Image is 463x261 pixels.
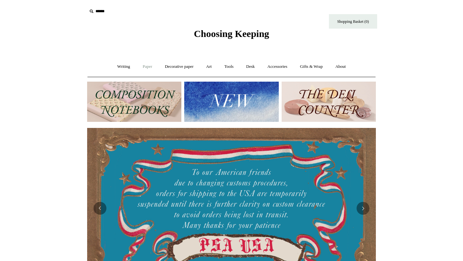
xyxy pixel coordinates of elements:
[357,202,369,215] button: Next
[87,82,181,122] img: 202302 Composition ledgers.jpg__PID:69722ee6-fa44-49dd-a067-31375e5d54ec
[200,58,217,75] a: Art
[137,58,158,75] a: Paper
[194,28,269,39] span: Choosing Keeping
[94,202,106,215] button: Previous
[282,82,376,122] img: The Deli Counter
[262,58,293,75] a: Accessories
[194,33,269,38] a: Choosing Keeping
[329,14,377,29] a: Shopping Basket (0)
[241,58,261,75] a: Desk
[330,58,352,75] a: About
[219,58,240,75] a: Tools
[294,58,329,75] a: Gifts & Wrap
[184,82,278,122] img: New.jpg__PID:f73bdf93-380a-4a35-bcfe-7823039498e1
[112,58,136,75] a: Writing
[159,58,199,75] a: Decorative paper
